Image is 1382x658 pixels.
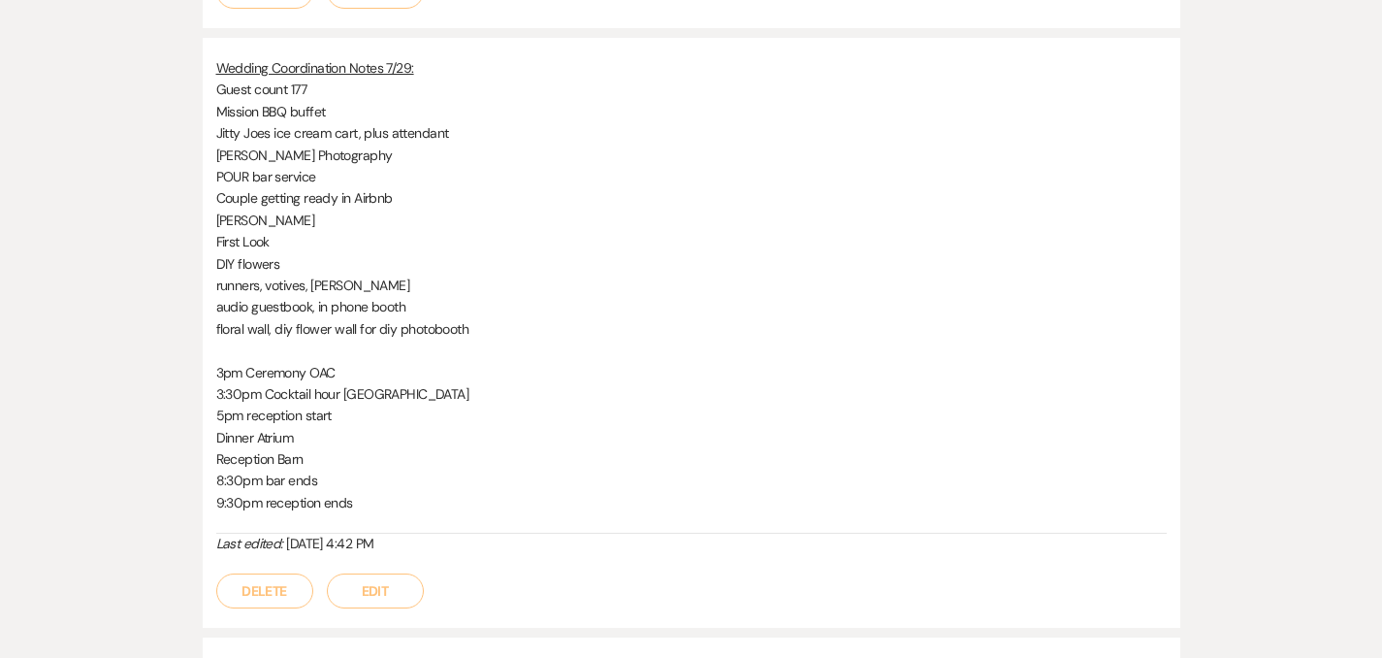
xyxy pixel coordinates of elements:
[216,405,1167,426] p: 5pm reception start
[216,470,1167,491] p: 8:30pm bar ends
[216,535,283,552] i: Last edited:
[216,427,1167,448] p: Dinner Atrium
[216,275,1167,296] p: runners, votives, [PERSON_NAME]
[216,448,1167,470] p: Reception Barn
[327,574,424,609] button: Edit
[216,145,1167,166] p: [PERSON_NAME] Photography
[216,210,1167,231] p: [PERSON_NAME]
[216,122,1167,144] p: Jitty Joes ice cream cart, plus attendant
[216,79,1167,100] p: Guest count 177
[216,187,1167,209] p: Couple getting ready in Airbnb
[216,574,313,609] button: Delete
[216,253,1167,275] p: DIY flowers
[216,492,1167,513] p: 9:30pm reception ends
[216,296,1167,317] p: audio guestbook, in phone booth
[216,231,1167,252] p: First Look
[216,383,1167,405] p: 3:30pm Cocktail hour [GEOGRAPHIC_DATA]
[216,166,1167,187] p: POUR bar service
[216,59,414,77] u: Wedding Coordination Notes 7/29:
[216,101,1167,122] p: Mission BBQ buffet
[216,534,1167,554] div: [DATE] 4:42 PM
[216,318,1167,340] p: floral wall, diy flower wall for diy photobooth
[216,362,1167,383] p: 3pm Ceremony OAC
